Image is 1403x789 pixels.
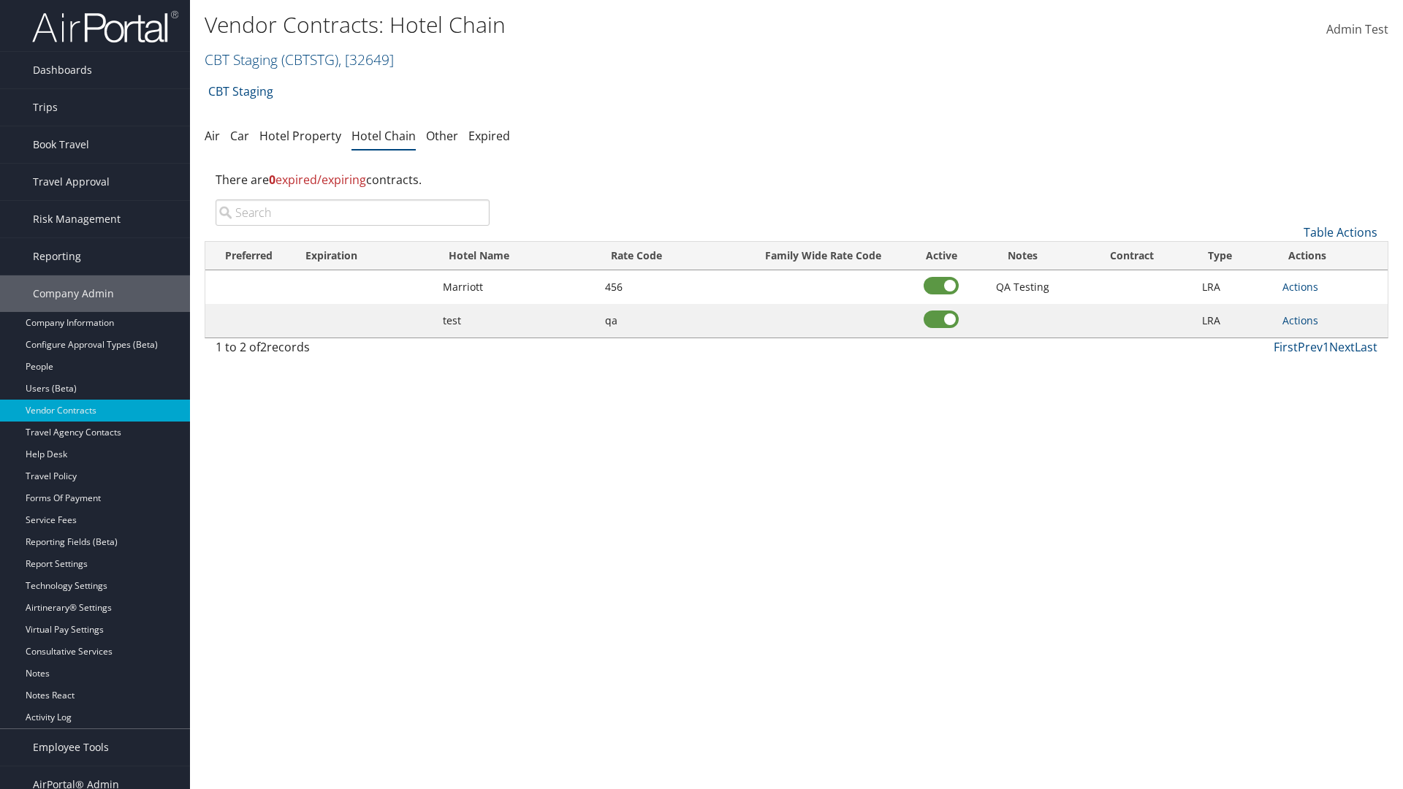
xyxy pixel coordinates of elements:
div: There are contracts. [205,160,1388,199]
td: Marriott [436,270,598,304]
th: Notes: activate to sort column ascending [976,242,1070,270]
a: Prev [1298,339,1323,355]
th: Family Wide Rate Code: activate to sort column ascending [739,242,907,270]
a: Admin Test [1326,7,1388,53]
span: Company Admin [33,275,114,312]
input: Search [216,199,490,226]
td: test [436,304,598,338]
td: 456 [598,270,739,304]
a: Last [1355,339,1377,355]
h1: Vendor Contracts: Hotel Chain [205,9,994,40]
a: Other [426,128,458,144]
div: 1 to 2 of records [216,338,490,363]
a: Expired [468,128,510,144]
span: Trips [33,89,58,126]
span: 2 [260,339,267,355]
span: Risk Management [33,201,121,237]
strong: 0 [269,172,275,188]
a: CBT Staging [208,77,273,106]
th: Preferred: activate to sort column ascending [205,242,292,270]
th: Type: activate to sort column ascending [1195,242,1276,270]
span: , [ 32649 ] [338,50,394,69]
a: First [1274,339,1298,355]
a: Actions [1282,280,1318,294]
span: QA Testing [996,280,1049,294]
span: Reporting [33,238,81,275]
th: Rate Code: activate to sort column ascending [598,242,739,270]
span: Travel Approval [33,164,110,200]
a: Actions [1282,313,1318,327]
th: Hotel Name: activate to sort column ascending [436,242,598,270]
td: LRA [1195,270,1276,304]
a: Air [205,128,220,144]
span: Admin Test [1326,21,1388,37]
a: Hotel Property [259,128,341,144]
a: Car [230,128,249,144]
span: ( CBTSTG ) [281,50,338,69]
th: Contract: activate to sort column ascending [1069,242,1194,270]
a: Table Actions [1304,224,1377,240]
span: Employee Tools [33,729,109,766]
a: Hotel Chain [351,128,416,144]
th: Actions [1275,242,1388,270]
td: qa [598,304,739,338]
th: Expiration: activate to sort column ascending [292,242,436,270]
a: CBT Staging [205,50,394,69]
span: expired/expiring [269,172,366,188]
th: Active: activate to sort column ascending [908,242,976,270]
span: Dashboards [33,52,92,88]
img: airportal-logo.png [32,9,178,44]
a: Next [1329,339,1355,355]
span: Book Travel [33,126,89,163]
td: LRA [1195,304,1276,338]
a: 1 [1323,339,1329,355]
